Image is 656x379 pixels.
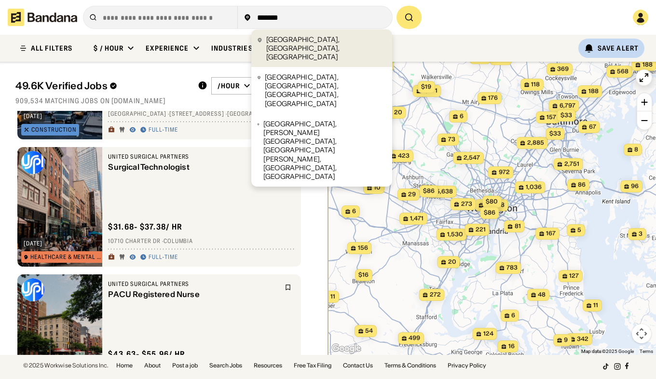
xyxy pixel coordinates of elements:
[436,188,453,196] span: 5,638
[577,226,581,234] span: 5
[394,108,402,117] span: 20
[358,271,369,278] span: $16
[640,349,653,354] a: Terms (opens in new tab)
[330,293,335,301] span: 11
[21,151,44,174] img: United Surgical Partners logo
[94,44,123,53] div: $ / hour
[484,209,495,216] span: $86
[639,230,642,238] span: 3
[108,238,295,245] div: 10710 Charter Dr · Columbia
[423,187,435,194] span: $86
[464,154,480,162] span: 2,547
[108,280,279,288] div: United Surgical Partners
[448,258,456,266] span: 20
[460,112,464,121] span: 6
[144,363,161,368] a: About
[108,290,279,299] div: PACU Registered Nurse
[24,113,42,119] div: [DATE]
[146,44,189,53] div: Experience
[408,190,416,199] span: 29
[374,184,381,192] span: 10
[564,336,568,344] span: 9
[430,291,441,299] span: 272
[330,342,362,355] img: Google
[511,311,515,320] span: 6
[577,335,588,343] span: 342
[448,363,486,368] a: Privacy Policy
[488,94,498,102] span: 176
[569,272,579,280] span: 127
[634,146,638,154] span: 8
[365,327,373,335] span: 54
[581,349,634,354] span: Map data ©2025 Google
[211,44,253,53] div: Industries
[263,120,386,181] div: [GEOGRAPHIC_DATA], [PERSON_NAME][GEOGRAPHIC_DATA], [GEOGRAPHIC_DATA][PERSON_NAME], [GEOGRAPHIC_DA...
[358,244,368,252] span: 156
[218,81,240,90] div: /hour
[330,342,362,355] a: Open this area in Google Maps (opens a new window)
[409,334,420,342] span: 499
[461,200,472,208] span: 273
[588,87,599,95] span: 188
[265,73,386,108] div: [GEOGRAPHIC_DATA], [GEOGRAPHIC_DATA], [GEOGRAPHIC_DATA], [GEOGRAPHIC_DATA]
[294,363,331,368] a: Free Tax Filing
[108,349,185,359] div: $ 43.63 - $55.96 / hr
[149,254,178,261] div: Full-time
[410,215,424,223] span: 1,471
[8,9,77,26] img: Bandana logotype
[593,301,598,310] span: 11
[30,254,104,260] div: Healthcare & Mental Health
[384,363,436,368] a: Terms & Conditions
[108,110,295,118] div: [GEOGRAPHIC_DATA] · [STREET_ADDRESS] · [GEOGRAPHIC_DATA]
[499,168,510,176] span: 972
[15,111,313,355] div: grid
[642,61,653,69] span: 188
[526,183,542,191] span: 1,036
[538,291,546,299] span: 48
[547,113,556,122] span: 157
[108,162,279,172] div: Surgical Technologist
[31,45,72,52] div: ALL FILTERS
[578,181,586,189] span: 86
[149,126,178,134] div: Full-time
[560,102,575,110] span: 6,797
[560,111,572,119] span: $33
[108,222,182,232] div: $ 31.68 - $37.38 / hr
[21,278,44,301] img: United Surgical Partners logo
[447,230,463,239] span: 1,530
[508,342,515,351] span: 16
[266,35,386,62] div: [GEOGRAPHIC_DATA], [GEOGRAPHIC_DATA], [GEOGRAPHIC_DATA]
[515,222,521,230] span: 81
[254,363,282,368] a: Resources
[15,80,190,92] div: 49.6K Verified Jobs
[617,68,629,76] span: 568
[421,83,431,90] span: $19
[632,324,651,343] button: Map camera controls
[398,152,410,160] span: 423
[589,123,596,131] span: 67
[486,198,498,205] span: $80
[172,363,198,368] a: Post a job
[116,363,133,368] a: Home
[448,135,455,144] span: 73
[506,264,518,272] span: 783
[557,65,569,73] span: 369
[15,96,313,105] div: 909,534 matching jobs on [DOMAIN_NAME]
[549,130,561,137] span: $33
[531,81,540,89] span: 118
[483,330,493,338] span: 124
[598,44,639,53] div: Save Alert
[564,160,579,168] span: 2,751
[24,241,42,246] div: [DATE]
[546,230,556,238] span: 167
[23,363,109,368] div: © 2025 Workwise Solutions Inc.
[108,153,279,161] div: United Surgical Partners
[209,363,242,368] a: Search Jobs
[476,226,486,234] span: 221
[527,139,544,147] span: 2,885
[343,363,373,368] a: Contact Us
[352,207,356,216] span: 6
[631,182,639,190] span: 96
[31,127,77,133] div: Construction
